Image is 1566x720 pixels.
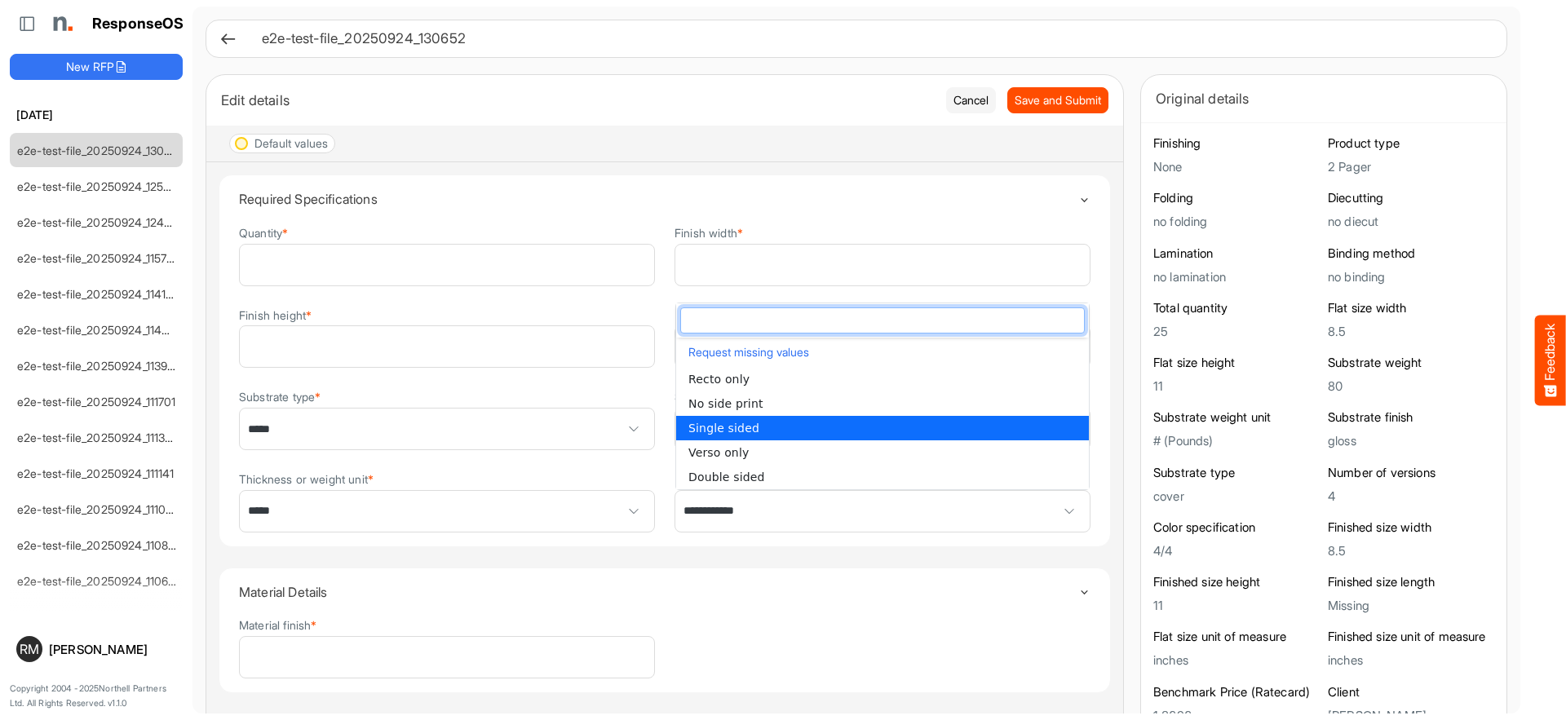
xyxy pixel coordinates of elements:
[1328,270,1494,284] h5: no binding
[239,568,1090,616] summary: Toggle content
[239,391,321,403] label: Substrate type
[239,619,317,631] label: Material finish
[1153,684,1320,700] h6: Benchmark Price (Ratecard)
[20,643,39,656] span: RM
[688,373,750,386] span: Recto only
[684,342,1081,363] button: Request missing values
[17,179,184,193] a: e2e-test-file_20250924_125734
[688,422,759,435] span: Single sided
[1328,409,1494,426] h6: Substrate finish
[1328,465,1494,481] h6: Number of versions
[675,391,836,403] label: Substrate thickness or weight
[1328,489,1494,503] h5: 4
[1153,355,1320,371] h6: Flat size height
[1153,270,1320,284] h5: no lamination
[1328,355,1494,371] h6: Substrate weight
[1153,519,1320,536] h6: Color specification
[1153,190,1320,206] h6: Folding
[688,470,765,484] span: Double sided
[10,54,183,80] button: New RFP
[1153,325,1320,338] h5: 25
[49,643,176,656] div: [PERSON_NAME]
[239,192,1078,206] h4: Required Specifications
[1153,300,1320,316] h6: Total quantity
[17,395,176,409] a: e2e-test-file_20250924_111701
[1153,544,1320,558] h5: 4/4
[17,574,183,588] a: e2e-test-file_20250924_110646
[1328,214,1494,228] h5: no diecut
[10,106,183,124] h6: [DATE]
[17,323,184,337] a: e2e-test-file_20250924_114020
[1153,214,1320,228] h5: no folding
[1153,653,1320,667] h5: inches
[239,175,1090,223] summary: Toggle content
[17,538,183,552] a: e2e-test-file_20250924_110803
[1328,574,1494,590] h6: Finished size length
[1535,315,1566,405] button: Feedback
[17,359,179,373] a: e2e-test-file_20250924_113916
[1156,87,1492,110] div: Original details
[17,287,180,301] a: e2e-test-file_20250924_114134
[17,251,178,265] a: e2e-test-file_20250924_115731
[17,144,184,157] a: e2e-test-file_20250924_130652
[239,227,288,239] label: Quantity
[688,446,749,459] span: Verso only
[1328,629,1494,645] h6: Finished size unit of measure
[1153,135,1320,152] h6: Finishing
[1153,245,1320,262] h6: Lamination
[1153,489,1320,503] h5: cover
[1328,599,1494,612] h5: Missing
[1328,135,1494,152] h6: Product type
[1328,160,1494,174] h5: 2 Pager
[946,87,996,113] button: Cancel
[239,473,374,485] label: Thickness or weight unit
[262,32,1480,46] h6: e2e-test-file_20250924_130652
[1328,434,1494,448] h5: gloss
[239,309,312,321] label: Finish height
[92,15,184,33] h1: ResponseOS
[675,303,1090,490] div: dropdownlist
[17,502,179,516] a: e2e-test-file_20250924_111033
[675,227,743,239] label: Finish width
[675,473,749,485] label: Printed sides
[45,7,77,40] img: Northell
[1328,300,1494,316] h6: Flat size width
[1328,684,1494,700] h6: Client
[1153,599,1320,612] h5: 11
[1328,245,1494,262] h6: Binding method
[688,397,763,410] span: No side print
[1153,434,1320,448] h5: # (Pounds)
[17,431,179,444] a: e2e-test-file_20250924_111359
[254,138,328,149] div: Default values
[681,308,1084,333] input: dropdownlistfilter
[1153,629,1320,645] h6: Flat size unit of measure
[676,367,1089,489] ul: popup
[1153,465,1320,481] h6: Substrate type
[17,215,185,229] a: e2e-test-file_20250924_124028
[1328,544,1494,558] h5: 8.5
[1007,87,1108,113] button: Save and Submit Progress
[1328,653,1494,667] h5: inches
[1153,379,1320,393] h5: 11
[10,682,183,710] p: Copyright 2004 - 2025 Northell Partners Ltd. All Rights Reserved. v 1.1.0
[1328,519,1494,536] h6: Finished size width
[1153,160,1320,174] h5: None
[675,309,764,321] label: Unit of measure
[221,89,934,112] div: Edit details
[1153,574,1320,590] h6: Finished size height
[17,466,175,480] a: e2e-test-file_20250924_111141
[1328,325,1494,338] h5: 8.5
[1328,379,1494,393] h5: 80
[1328,190,1494,206] h6: Diecutting
[1015,91,1101,109] span: Save and Submit
[1153,409,1320,426] h6: Substrate weight unit
[239,585,1078,599] h4: Material Details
